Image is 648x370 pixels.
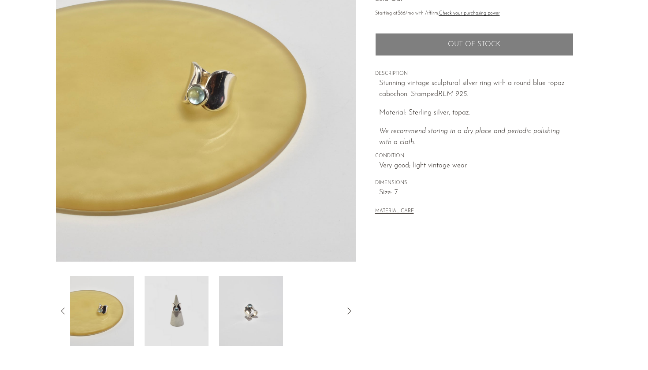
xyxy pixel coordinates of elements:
[70,276,134,346] img: Sculptural Topaz Ring
[375,70,574,78] span: DESCRIPTION
[145,276,209,346] img: Sculptural Topaz Ring
[375,33,574,56] button: Add to cart
[375,152,574,160] span: CONDITION
[439,11,500,16] a: Check your purchasing power - Learn more about Affirm Financing (opens in modal)
[375,179,574,187] span: DIMENSIONS
[379,107,574,119] p: Material: Sterling silver, topaz.
[379,128,560,146] i: We recommend storing in a dry place and periodic polishing with a cloth.
[379,78,574,100] p: Stunning vintage sculptural silver ring with a round blue topaz cabochon. Stamped
[398,11,406,16] span: $66
[219,276,283,346] img: Sculptural Topaz Ring
[448,41,500,49] span: Out of stock
[375,208,414,215] button: MATERIAL CARE
[375,10,574,18] p: Starting at /mo with Affirm.
[379,187,574,199] span: Size: 7
[438,91,468,98] em: RLM 925.
[379,160,574,172] span: Very good; light vintage wear.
